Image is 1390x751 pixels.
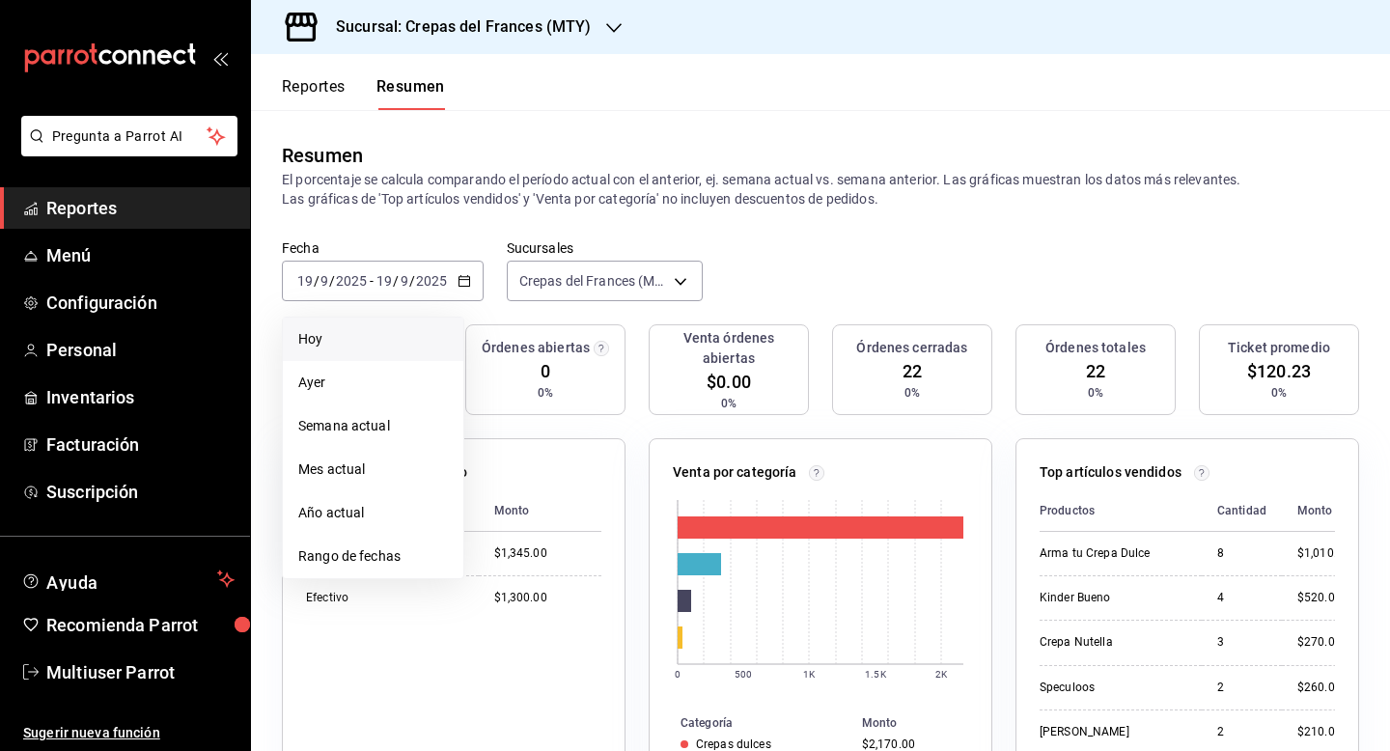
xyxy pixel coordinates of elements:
[393,273,399,289] span: /
[46,431,235,458] span: Facturación
[46,337,235,363] span: Personal
[1040,490,1202,532] th: Productos
[376,77,445,110] button: Resumen
[479,490,601,532] th: Monto
[282,141,363,170] div: Resumen
[735,669,752,680] text: 500
[298,329,448,349] span: Hoy
[1217,590,1266,606] div: 4
[1297,634,1350,651] div: $270.00
[282,170,1359,209] p: El porcentaje se calcula comparando el período actual con el anterior, ej. semana actual vs. sema...
[46,568,209,591] span: Ayuda
[1040,462,1181,483] p: Top artículos vendidos
[320,15,591,39] h3: Sucursal: Crepas del Frances (MTY)
[320,273,329,289] input: --
[1282,490,1350,532] th: Monto
[409,273,415,289] span: /
[282,77,346,110] button: Reportes
[298,416,448,436] span: Semana actual
[1040,590,1186,606] div: Kinder Bueno
[1040,724,1186,740] div: [PERSON_NAME]
[21,116,237,156] button: Pregunta a Parrot AI
[657,328,800,369] h3: Venta órdenes abiertas
[1271,384,1287,402] span: 0%
[375,273,393,289] input: --
[1297,680,1350,696] div: $260.00
[46,612,235,638] span: Recomienda Parrot
[696,737,771,751] div: Crepas dulces
[282,241,484,255] label: Fecha
[1297,590,1350,606] div: $520.00
[212,50,228,66] button: open_drawer_menu
[862,737,960,751] div: $2,170.00
[541,358,550,384] span: 0
[415,273,448,289] input: ----
[519,271,667,291] span: Crepas del Frances (MTY)
[296,273,314,289] input: --
[935,669,948,680] text: 2K
[14,140,237,160] a: Pregunta a Parrot AI
[306,590,463,606] div: Efectivo
[1217,680,1266,696] div: 2
[314,273,320,289] span: /
[1297,545,1350,562] div: $1,010.00
[46,384,235,410] span: Inventarios
[854,712,991,734] th: Monto
[282,77,445,110] div: navigation tabs
[1040,545,1186,562] div: Arma tu Crepa Dulce
[52,126,208,147] span: Pregunta a Parrot AI
[329,273,335,289] span: /
[673,462,797,483] p: Venta por categoría
[482,338,590,358] h3: Órdenes abiertas
[46,290,235,316] span: Configuración
[904,384,920,402] span: 0%
[1202,490,1282,532] th: Cantidad
[707,369,751,395] span: $0.00
[370,273,374,289] span: -
[650,712,854,734] th: Categoría
[538,384,553,402] span: 0%
[721,395,737,412] span: 0%
[1228,338,1330,358] h3: Ticket promedio
[1040,634,1186,651] div: Crepa Nutella
[23,723,235,743] span: Sugerir nueva función
[865,669,886,680] text: 1.5K
[46,195,235,221] span: Reportes
[46,479,235,505] span: Suscripción
[856,338,967,358] h3: Órdenes cerradas
[46,242,235,268] span: Menú
[1217,634,1266,651] div: 3
[1217,724,1266,740] div: 2
[298,459,448,480] span: Mes actual
[1086,358,1105,384] span: 22
[1088,384,1103,402] span: 0%
[803,669,816,680] text: 1K
[1040,680,1186,696] div: Speculoos
[494,590,601,606] div: $1,300.00
[1045,338,1146,358] h3: Órdenes totales
[298,503,448,523] span: Año actual
[507,241,703,255] label: Sucursales
[400,273,409,289] input: --
[298,373,448,393] span: Ayer
[1247,358,1311,384] span: $120.23
[1217,545,1266,562] div: 8
[903,358,922,384] span: 22
[1297,724,1350,740] div: $210.00
[335,273,368,289] input: ----
[298,546,448,567] span: Rango de fechas
[675,669,681,680] text: 0
[494,545,601,562] div: $1,345.00
[46,659,235,685] span: Multiuser Parrot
